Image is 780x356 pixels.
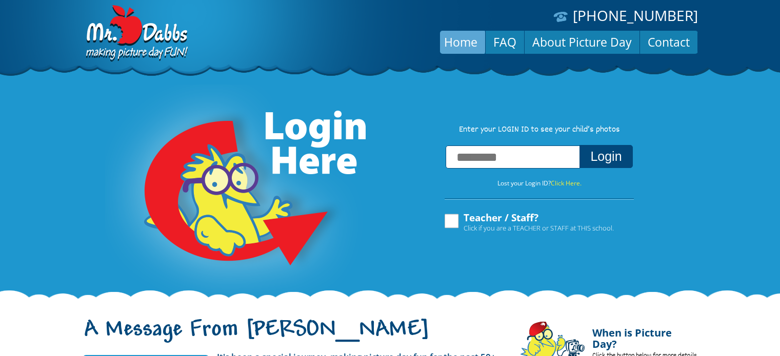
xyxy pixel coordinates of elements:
[83,325,505,347] h1: A Message From [PERSON_NAME]
[105,85,368,300] img: Login Here
[579,145,632,168] button: Login
[486,30,524,54] a: FAQ
[443,213,614,232] label: Teacher / Staff?
[573,6,698,25] a: [PHONE_NUMBER]
[551,179,582,187] a: Click Here.
[464,223,614,233] span: Click if you are a TEACHER or STAFF at THIS school.
[592,321,698,350] h4: When is Picture Day?
[434,178,645,189] p: Lost your Login ID?
[83,5,189,62] img: Dabbs Company
[640,30,697,54] a: Contact
[434,124,645,136] p: Enter your LOGIN ID to see your child’s photos
[436,30,485,54] a: Home
[525,30,639,54] a: About Picture Day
